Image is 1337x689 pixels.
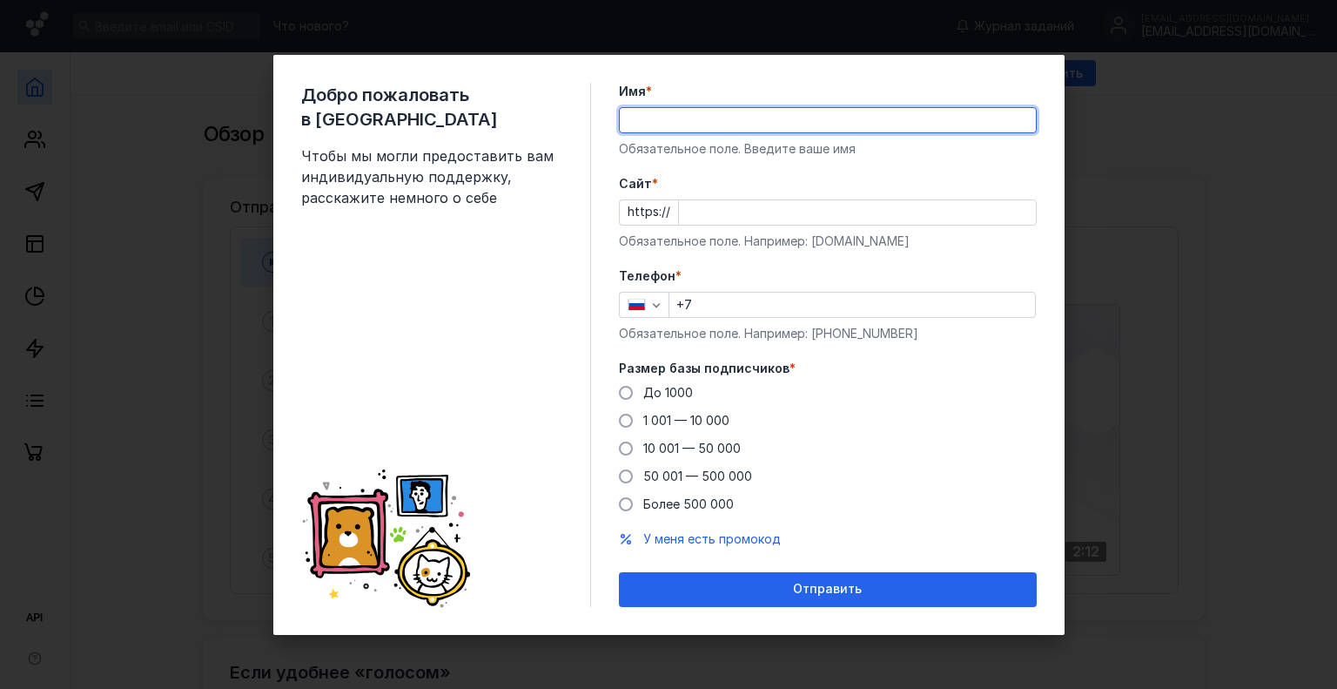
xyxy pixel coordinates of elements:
[643,469,752,483] span: 50 001 — 500 000
[643,496,734,511] span: Более 500 000
[301,145,562,208] span: Чтобы мы могли предоставить вам индивидуальную поддержку, расскажите немного о себе
[793,582,862,597] span: Отправить
[619,267,675,285] span: Телефон
[619,140,1037,158] div: Обязательное поле. Введите ваше имя
[643,441,741,456] span: 10 001 — 50 000
[301,83,562,132] span: Добро пожаловать в [GEOGRAPHIC_DATA]
[619,175,652,193] span: Cайт
[619,360,789,377] span: Размер базы подписчиков
[643,413,729,428] span: 1 001 — 10 000
[619,83,646,100] span: Имя
[619,233,1037,250] div: Обязательное поле. Например: [DOMAIN_NAME]
[643,530,781,548] button: У меня есть промокод
[619,572,1037,607] button: Отправить
[643,531,781,546] span: У меня есть промокод
[619,325,1037,342] div: Обязательное поле. Например: [PHONE_NUMBER]
[643,385,693,400] span: До 1000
